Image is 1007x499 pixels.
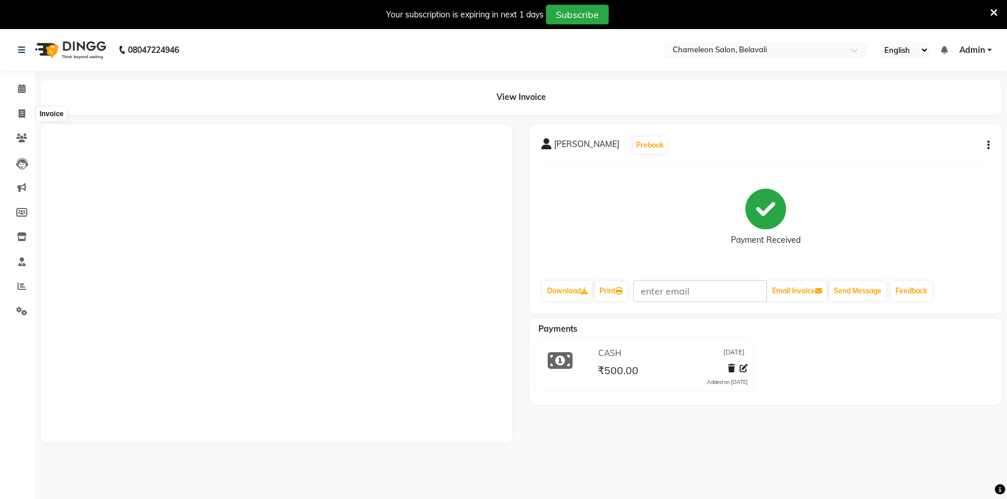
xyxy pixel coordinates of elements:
[41,80,1001,115] div: View Invoice
[30,34,109,66] img: logo
[538,324,577,334] span: Payments
[546,5,609,24] button: Subscribe
[386,9,544,21] div: Your subscription is expiring in next 1 days
[767,281,827,301] button: Email Invoice
[542,281,592,301] a: Download
[891,281,932,301] a: Feedback
[707,378,748,386] div: Added on [DATE]
[128,34,179,66] b: 08047224946
[598,364,638,380] span: ₹500.00
[554,138,619,155] span: [PERSON_NAME]
[959,44,985,56] span: Admin
[731,234,801,246] div: Payment Received
[829,281,886,301] button: Send Message
[595,281,627,301] a: Print
[633,280,767,302] input: enter email
[37,107,66,121] div: Invoice
[633,137,667,153] button: Prebook
[723,347,745,360] span: [DATE]
[598,347,622,360] span: CASH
